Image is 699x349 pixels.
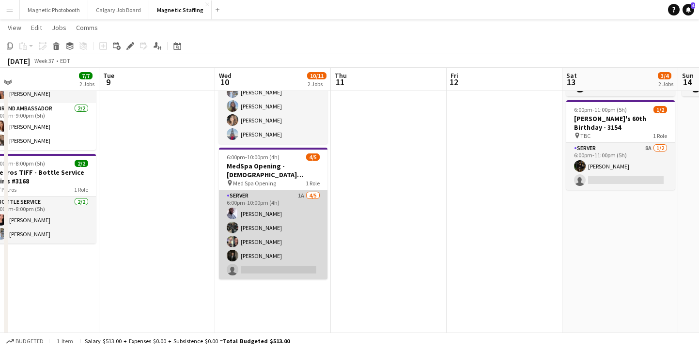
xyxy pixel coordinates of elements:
[306,180,320,187] span: 1 Role
[8,23,21,32] span: View
[27,21,46,34] a: Edit
[76,23,98,32] span: Comms
[223,337,290,345] span: Total Budgeted $513.00
[219,41,327,144] app-card-role: Brand Ambassador6/611:00am-2:00pm (3h)![PERSON_NAME][PERSON_NAME][PERSON_NAME][PERSON_NAME][PERSO...
[233,180,276,187] span: Med Spa Opening
[566,71,577,80] span: Sat
[149,0,212,19] button: Magnetic Staffing
[53,337,77,345] span: 1 item
[85,337,290,345] div: Salary $513.00 + Expenses $0.00 + Subsistence $0.00 =
[658,80,673,88] div: 2 Jobs
[308,80,326,88] div: 2 Jobs
[683,4,694,15] a: 4
[16,338,44,345] span: Budgeted
[306,153,320,161] span: 4/5
[8,56,30,66] div: [DATE]
[335,71,347,80] span: Thu
[74,186,88,193] span: 1 Role
[450,71,458,80] span: Fri
[580,132,590,139] span: TBC
[217,76,232,88] span: 10
[79,80,94,88] div: 2 Jobs
[566,114,675,132] h3: [PERSON_NAME]'s 60th Birthday - 3154
[52,23,66,32] span: Jobs
[60,57,70,64] div: EDT
[653,132,667,139] span: 1 Role
[219,190,327,279] app-card-role: Server1A4/56:00pm-10:00pm (4h)[PERSON_NAME][PERSON_NAME][PERSON_NAME][PERSON_NAME]
[72,21,102,34] a: Comms
[5,336,45,347] button: Budgeted
[102,76,114,88] span: 9
[565,76,577,88] span: 13
[4,21,25,34] a: View
[227,153,280,161] span: 6:00pm-10:00pm (4h)
[307,72,326,79] span: 10/11
[75,160,88,167] span: 2/2
[32,57,56,64] span: Week 37
[333,76,347,88] span: 11
[1,186,16,193] span: Petros
[88,0,149,19] button: Calgary Job Board
[79,72,93,79] span: 7/7
[658,72,671,79] span: 3/4
[103,71,114,80] span: Tue
[691,2,695,9] span: 4
[219,148,327,279] app-job-card: 6:00pm-10:00pm (4h)4/5MedSpa Opening - [DEMOGRAPHIC_DATA] Servers / Models Med Spa Opening1 RoleS...
[31,23,42,32] span: Edit
[219,162,327,179] h3: MedSpa Opening - [DEMOGRAPHIC_DATA] Servers / Models
[681,76,694,88] span: 14
[682,71,694,80] span: Sun
[653,106,667,113] span: 1/2
[449,76,458,88] span: 12
[20,0,88,19] button: Magnetic Photobooth
[574,106,627,113] span: 6:00pm-11:00pm (5h)
[566,100,675,190] app-job-card: 6:00pm-11:00pm (5h)1/2[PERSON_NAME]'s 60th Birthday - 3154 TBC1 RoleServer8A1/26:00pm-11:00pm (5h...
[48,21,70,34] a: Jobs
[219,71,232,80] span: Wed
[566,143,675,190] app-card-role: Server8A1/26:00pm-11:00pm (5h)[PERSON_NAME]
